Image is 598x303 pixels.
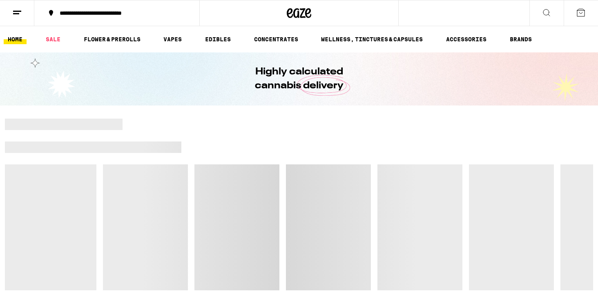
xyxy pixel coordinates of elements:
[4,34,27,44] a: HOME
[159,34,186,44] a: VAPES
[80,34,145,44] a: FLOWER & PREROLLS
[442,34,491,44] a: ACCESSORIES
[317,34,427,44] a: WELLNESS, TINCTURES & CAPSULES
[201,34,235,44] a: EDIBLES
[250,34,302,44] a: CONCENTRATES
[232,65,366,93] h1: Highly calculated cannabis delivery
[42,34,65,44] a: SALE
[506,34,536,44] button: BRANDS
